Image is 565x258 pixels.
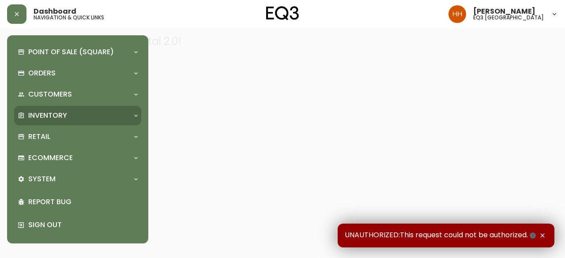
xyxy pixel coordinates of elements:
div: Point of Sale (Square) [14,42,141,62]
h5: eq3 [GEOGRAPHIC_DATA] [473,15,544,20]
div: Report Bug [14,191,141,213]
p: Retail [28,132,50,142]
p: Sign Out [28,220,138,230]
img: logo [266,6,299,20]
h5: navigation & quick links [34,15,104,20]
div: Ecommerce [14,148,141,168]
div: Orders [14,64,141,83]
p: Report Bug [28,197,138,207]
p: Point of Sale (Square) [28,47,114,57]
span: UNAUTHORIZED:This request could not be authorized. [345,231,538,240]
div: Customers [14,85,141,104]
div: Retail [14,127,141,146]
span: Dashboard [34,8,76,15]
div: System [14,169,141,189]
div: Inventory [14,106,141,125]
img: 6b766095664b4c6b511bd6e414aa3971 [448,5,466,23]
p: System [28,174,56,184]
p: Ecommerce [28,153,73,163]
p: Inventory [28,111,67,120]
p: Customers [28,90,72,99]
p: Orders [28,68,56,78]
span: [PERSON_NAME] [473,8,535,15]
div: Sign Out [14,213,141,236]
